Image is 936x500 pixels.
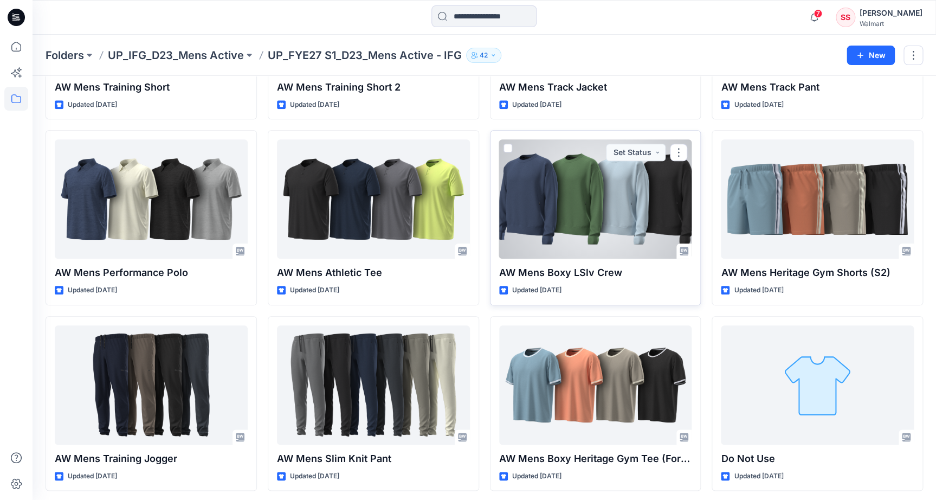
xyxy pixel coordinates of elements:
[721,265,914,280] p: AW Mens Heritage Gym Shorts (S2)
[68,471,117,482] p: Updated [DATE]
[512,285,561,296] p: Updated [DATE]
[814,9,822,18] span: 7
[290,285,339,296] p: Updated [DATE]
[55,265,248,280] p: AW Mens Performance Polo
[734,99,783,111] p: Updated [DATE]
[55,451,248,466] p: AW Mens Training Jogger
[55,325,248,445] a: AW Mens Training Jogger
[277,139,470,259] a: AW Mens Athletic Tee
[499,325,692,445] a: AW Mens Boxy Heritage Gym Tee (For S2)
[721,325,914,445] a: Do Not Use
[290,99,339,111] p: Updated [DATE]
[68,99,117,111] p: Updated [DATE]
[466,48,501,63] button: 42
[499,451,692,466] p: AW Mens Boxy Heritage Gym Tee (For S2)
[290,471,339,482] p: Updated [DATE]
[46,48,84,63] a: Folders
[499,265,692,280] p: AW Mens Boxy LSlv Crew
[277,451,470,466] p: AW Mens Slim Knit Pant
[721,139,914,259] a: AW Mens Heritage Gym Shorts (S2)
[55,80,248,95] p: AW Mens Training Short
[734,471,783,482] p: Updated [DATE]
[480,49,488,61] p: 42
[68,285,117,296] p: Updated [DATE]
[860,7,922,20] div: [PERSON_NAME]
[847,46,895,65] button: New
[499,139,692,259] a: AW Mens Boxy LSlv Crew
[277,325,470,445] a: AW Mens Slim Knit Pant
[512,471,561,482] p: Updated [DATE]
[721,80,914,95] p: AW Mens Track Pant
[860,20,922,28] div: Walmart
[55,139,248,259] a: AW Mens Performance Polo
[108,48,244,63] a: UP_IFG_D23_Mens Active
[512,99,561,111] p: Updated [DATE]
[277,80,470,95] p: AW Mens Training Short 2
[721,451,914,466] p: Do Not Use
[734,285,783,296] p: Updated [DATE]
[836,8,855,27] div: SS
[268,48,462,63] p: UP_FYE27 S1_D23_Mens Active - IFG
[277,265,470,280] p: AW Mens Athletic Tee
[499,80,692,95] p: AW Mens Track Jacket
